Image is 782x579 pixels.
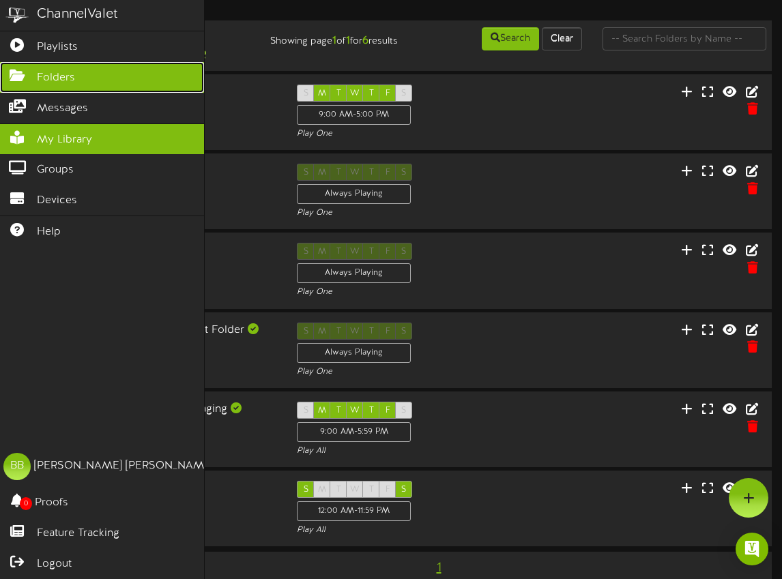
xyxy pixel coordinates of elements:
[224,26,408,49] div: Showing page of for results
[297,366,519,378] div: Play One
[37,132,92,148] span: My Library
[603,27,766,50] input: -- Search Folders by Name --
[482,27,539,50] button: Search
[304,485,308,494] span: S
[318,406,326,415] span: M
[386,485,390,494] span: F
[369,485,374,494] span: T
[37,224,61,240] span: Help
[369,89,374,98] span: T
[433,561,445,576] span: 1
[297,184,411,204] div: Always Playing
[37,556,72,572] span: Logout
[336,406,341,415] span: T
[401,89,406,98] span: S
[332,35,336,47] strong: 1
[386,406,390,415] span: F
[297,445,519,457] div: Play All
[304,89,308,98] span: S
[297,524,519,536] div: Play All
[297,501,411,521] div: 12:00 AM - 11:59 PM
[37,526,119,541] span: Feature Tracking
[37,5,118,25] div: ChannelValet
[297,128,519,140] div: Play One
[20,497,32,510] span: 0
[37,40,78,55] span: Playlists
[350,406,360,415] span: W
[362,35,368,47] strong: 6
[401,406,406,415] span: S
[401,485,406,494] span: S
[304,406,308,415] span: S
[318,485,326,494] span: M
[318,89,326,98] span: M
[346,35,350,47] strong: 1
[297,286,519,298] div: Play One
[369,406,374,415] span: T
[336,485,341,494] span: T
[35,495,68,511] span: Proofs
[37,193,77,209] span: Devices
[350,485,360,494] span: W
[297,263,411,283] div: Always Playing
[3,453,31,480] div: BB
[297,105,411,125] div: 9:00 AM - 5:00 PM
[37,162,74,178] span: Groups
[297,343,411,363] div: Always Playing
[350,89,360,98] span: W
[297,422,411,442] div: 9:00 AM - 5:59 PM
[386,89,390,98] span: F
[37,101,88,117] span: Messages
[542,27,582,50] button: Clear
[37,70,75,86] span: Folders
[297,207,519,219] div: Play One
[736,533,768,565] div: Open Intercom Messenger
[34,458,214,474] div: [PERSON_NAME] [PERSON_NAME]
[336,89,341,98] span: T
